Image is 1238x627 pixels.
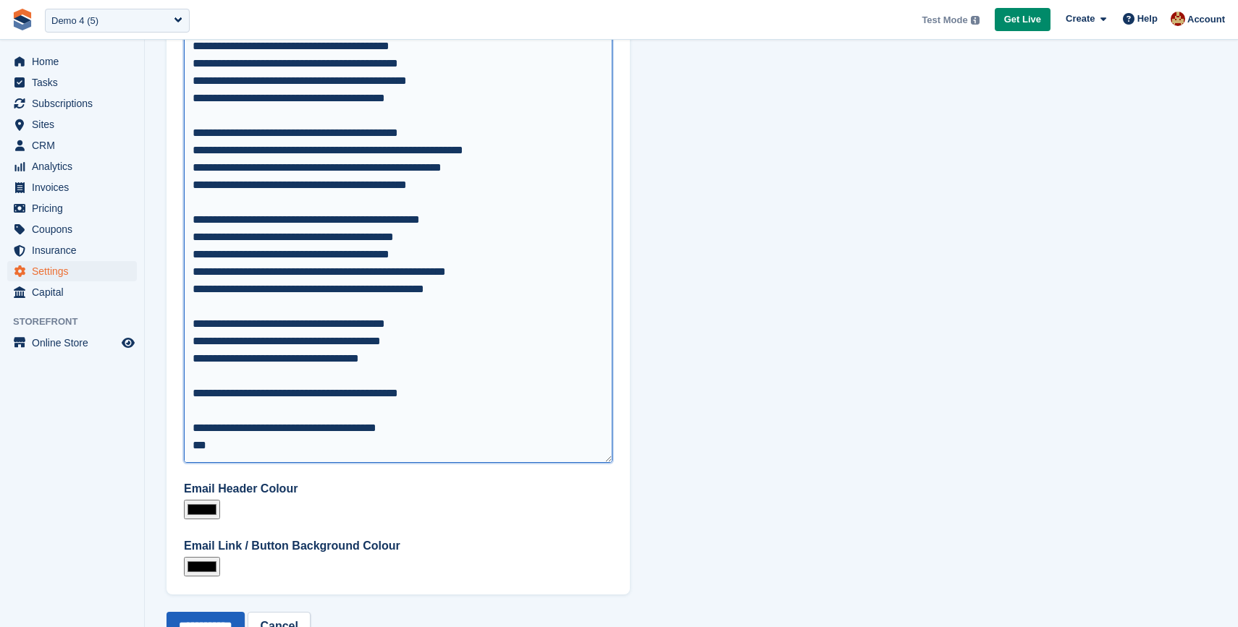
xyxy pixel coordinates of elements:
a: menu [7,93,137,114]
span: Tasks [32,72,119,93]
a: menu [7,156,137,176]
span: CRM [32,135,119,155]
a: menu [7,219,137,239]
a: menu [7,240,137,260]
span: Online Store [32,333,119,353]
span: Coupons [32,219,119,239]
a: menu [7,51,137,72]
a: Preview store [119,334,137,351]
a: menu [7,333,137,353]
img: icon-info-grey-7440780725fd019a000dd9b08b2336e03edf1995a4989e88bcd33f0948082b44.svg [971,16,980,25]
span: Create [1066,12,1095,26]
span: Test Mode [922,13,967,27]
span: Invoices [32,177,119,197]
span: Pricing [32,198,119,218]
a: menu [7,135,137,155]
a: menu [7,261,137,281]
div: Demo 4 (5) [51,14,98,28]
a: menu [7,177,137,197]
span: Subscriptions [32,93,119,114]
a: menu [7,198,137,218]
span: Home [32,51,119,72]
span: Help [1137,12,1158,26]
a: menu [7,282,137,302]
span: Account [1187,12,1225,27]
span: Insurance [32,240,119,260]
label: Email Link / Button Background Colour [184,537,612,555]
span: Capital [32,282,119,302]
span: Settings [32,261,119,281]
a: menu [7,72,137,93]
span: Storefront [13,315,144,329]
label: Email Header Colour [184,480,612,498]
img: Monica Wagner [1171,12,1185,26]
img: stora-icon-8386f47178a22dfd0bd8f6a31ec36ba5ce8667c1dd55bd0f319d3a0aa187defe.svg [12,9,33,30]
span: Get Live [1004,12,1041,27]
a: Get Live [995,8,1050,32]
a: menu [7,114,137,135]
span: Sites [32,114,119,135]
span: Analytics [32,156,119,176]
